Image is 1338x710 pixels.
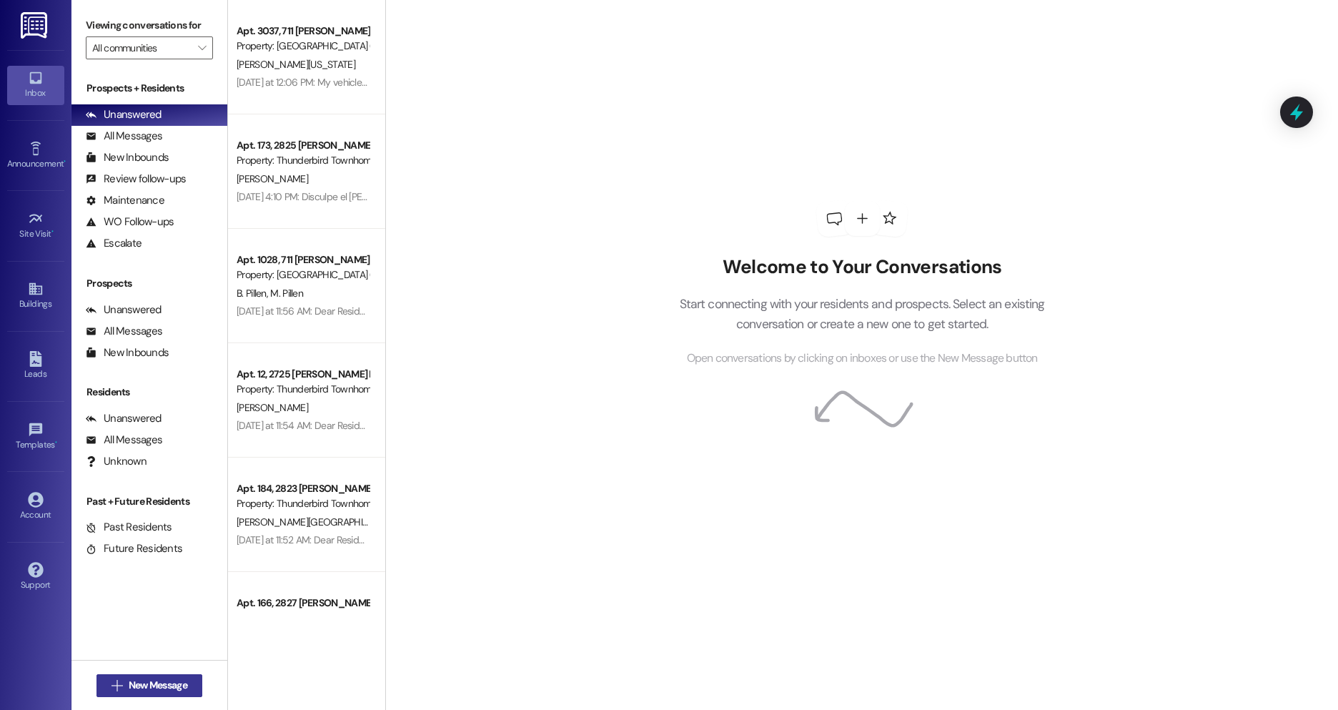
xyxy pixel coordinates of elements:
div: New Inbounds [86,345,169,360]
div: Property: [GEOGRAPHIC_DATA] (4027) [237,39,369,54]
button: New Message [96,674,202,697]
a: Site Visit • [7,207,64,245]
div: New Inbounds [86,150,169,165]
a: Leads [7,347,64,385]
input: All communities [92,36,190,59]
span: [PERSON_NAME] [237,401,308,414]
div: Maintenance [86,193,164,208]
span: [PERSON_NAME] [237,172,308,185]
div: Apt. 1028, 711 [PERSON_NAME] [237,252,369,267]
div: Apt. 173, 2825 [PERSON_NAME] [237,138,369,153]
span: New Message [129,678,187,693]
div: [DATE] 4:10 PM: Disculpe el [PERSON_NAME] acondicionado no está enfriando me lo puede checar [DAT... [237,190,878,203]
div: [DATE] at 12:06 PM: My vehicle has updated moving permit. Blue Pontiac Torrent [237,76,565,89]
div: Prospects + Residents [71,81,227,96]
div: All Messages [86,324,162,339]
span: [PERSON_NAME][GEOGRAPHIC_DATA] [237,516,399,528]
i:  [111,680,122,691]
span: • [51,227,54,237]
span: Open conversations by clicking on inboxes or use the New Message button [687,350,1038,368]
h2: Welcome to Your Conversations [658,256,1066,279]
div: Property: Thunderbird Townhomes (4001) [237,153,369,168]
a: Account [7,488,64,526]
span: [PERSON_NAME][US_STATE] [237,58,355,71]
img: ResiDesk Logo [21,12,50,39]
div: Past Residents [86,520,172,535]
div: Prospects [71,276,227,291]
div: Review follow-ups [86,172,186,187]
div: All Messages [86,433,162,448]
span: M. Pillen [271,287,304,300]
i:  [198,42,206,54]
div: Apt. 166, 2827 [PERSON_NAME] [237,596,369,611]
div: Unanswered [86,302,162,317]
div: Unanswered [86,411,162,426]
div: Escalate [86,236,142,251]
div: WO Follow-ups [86,215,174,230]
div: All Messages [86,129,162,144]
a: Inbox [7,66,64,104]
label: Viewing conversations for [86,14,213,36]
div: Apt. 3037, 711 [PERSON_NAME] E [237,24,369,39]
span: • [64,157,66,167]
div: Property: Thunderbird Townhomes (4001) [237,496,369,511]
div: Unknown [86,454,147,469]
div: Apt. 184, 2823 [PERSON_NAME] [237,481,369,496]
div: Property: Thunderbird Townhomes (4001) [237,382,369,397]
a: Buildings [7,277,64,315]
span: • [55,438,57,448]
div: Past + Future Residents [71,494,227,509]
div: Unanswered [86,107,162,122]
div: Future Residents [86,541,182,556]
div: Apt. 12, 2725 [PERSON_NAME] B [237,367,369,382]
a: Support [7,558,64,596]
div: Residents [71,385,227,400]
a: Templates • [7,418,64,456]
span: B. Pillen [237,287,270,300]
p: Start connecting with your residents and prospects. Select an existing conversation or create a n... [658,294,1066,335]
div: Property: [GEOGRAPHIC_DATA] (4027) [237,267,369,282]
